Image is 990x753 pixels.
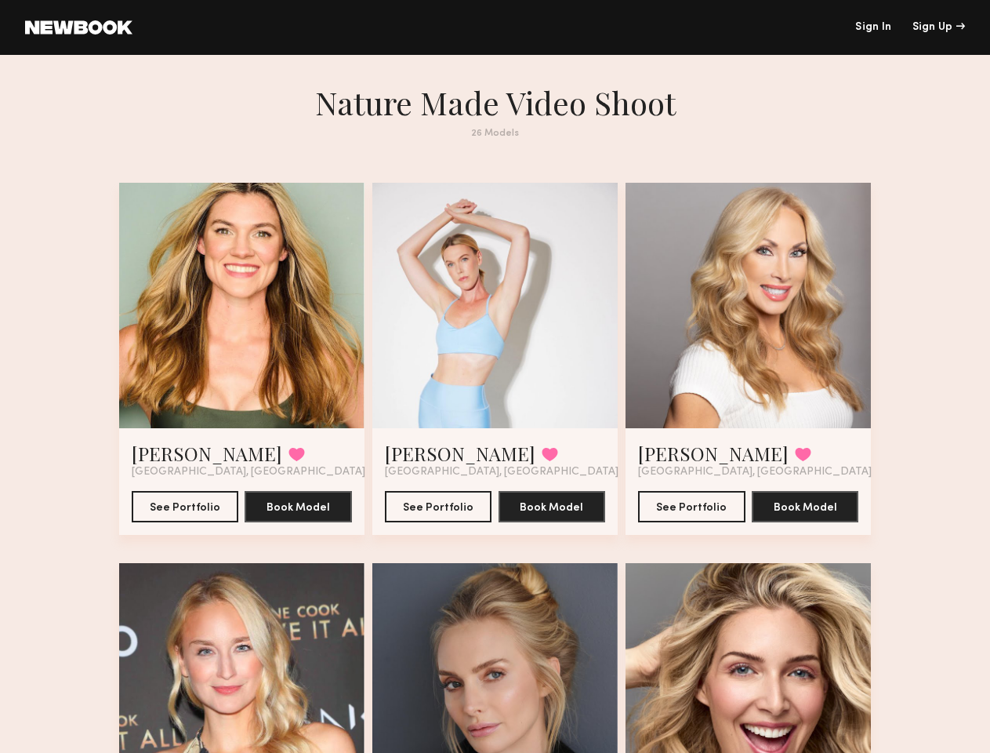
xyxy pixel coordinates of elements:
[499,500,606,513] a: Book Model
[638,441,789,466] a: [PERSON_NAME]
[385,491,492,522] button: See Portfolio
[245,491,352,522] button: Book Model
[499,491,606,522] button: Book Model
[912,22,965,33] div: Sign Up
[752,491,859,522] button: Book Model
[132,491,239,522] button: See Portfolio
[132,441,282,466] a: [PERSON_NAME]
[385,466,618,478] span: [GEOGRAPHIC_DATA], [GEOGRAPHIC_DATA]
[638,491,745,522] button: See Portfolio
[245,500,352,513] a: Book Model
[213,129,778,139] div: 26 Models
[638,466,872,478] span: [GEOGRAPHIC_DATA], [GEOGRAPHIC_DATA]
[213,83,778,122] h1: Nature Made Video Shoot
[132,466,365,478] span: [GEOGRAPHIC_DATA], [GEOGRAPHIC_DATA]
[855,22,891,33] a: Sign In
[385,441,535,466] a: [PERSON_NAME]
[752,500,859,513] a: Book Model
